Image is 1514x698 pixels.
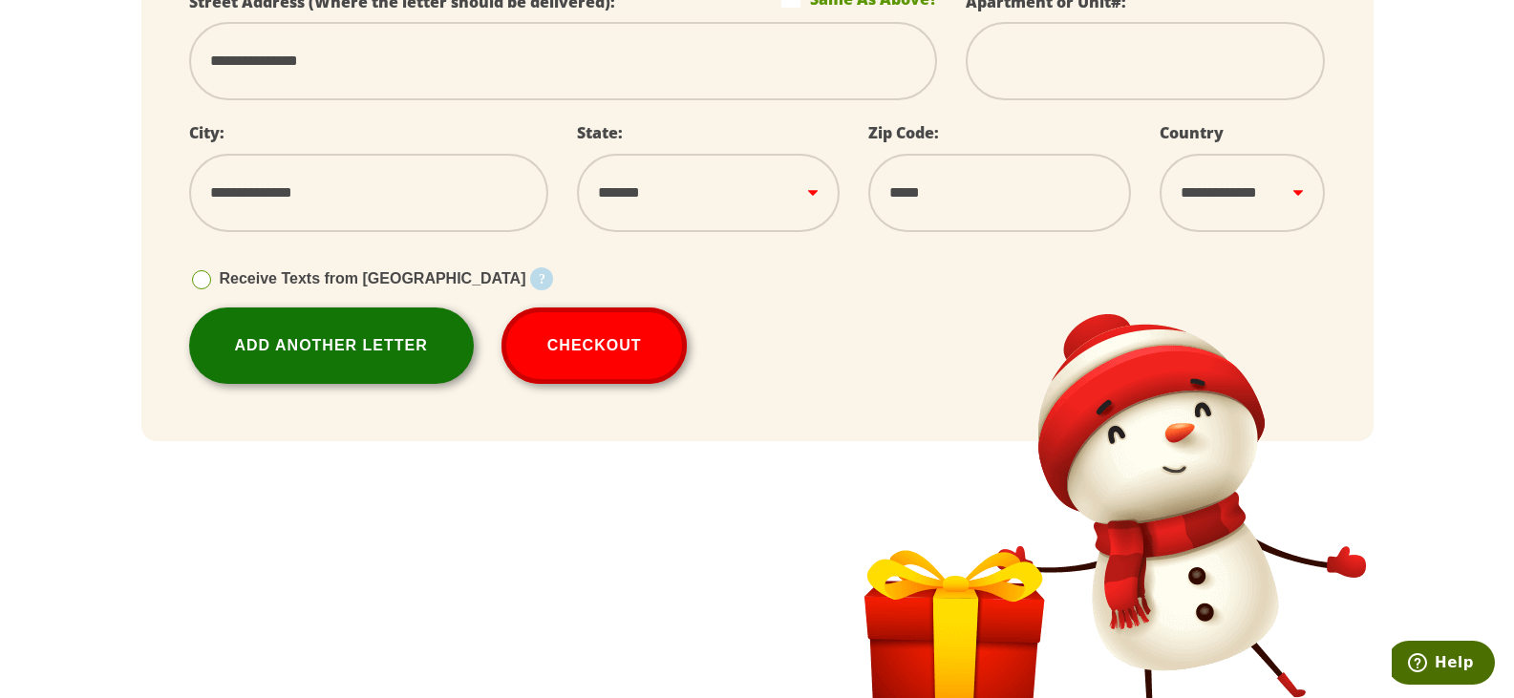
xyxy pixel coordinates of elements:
button: Checkout [501,307,688,384]
label: State: [577,122,623,143]
a: Add Another Letter [189,307,474,384]
label: Country [1160,122,1224,143]
iframe: Opens a widget where you can find more information [1392,641,1495,688]
label: Zip Code: [868,122,939,143]
label: City: [189,122,224,143]
span: Receive Texts from [GEOGRAPHIC_DATA] [220,270,526,286]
